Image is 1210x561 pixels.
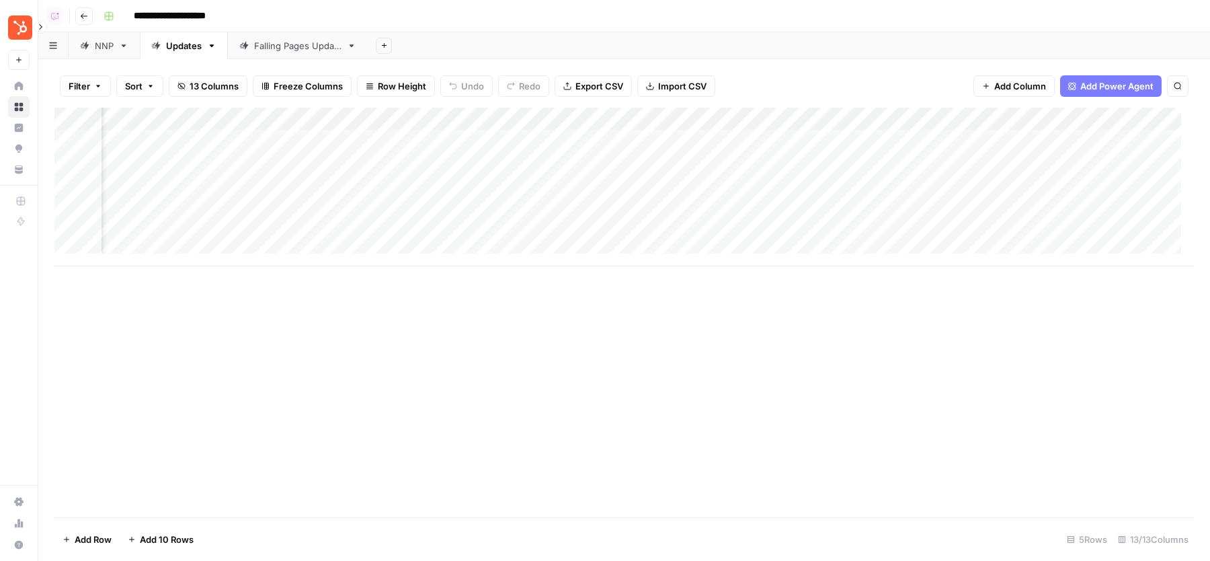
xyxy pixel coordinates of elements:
[75,533,112,546] span: Add Row
[8,491,30,513] a: Settings
[637,75,715,97] button: Import CSV
[498,75,549,97] button: Redo
[378,79,426,93] span: Row Height
[8,138,30,159] a: Opportunities
[60,75,111,97] button: Filter
[357,75,435,97] button: Row Height
[69,79,90,93] span: Filter
[120,529,202,550] button: Add 10 Rows
[54,529,120,550] button: Add Row
[8,11,30,44] button: Workspace: Blog Content Action Plan
[658,79,707,93] span: Import CSV
[440,75,493,97] button: Undo
[8,96,30,118] a: Browse
[166,39,202,52] div: Updates
[125,79,143,93] span: Sort
[1113,529,1194,550] div: 13/13 Columns
[140,32,228,59] a: Updates
[973,75,1055,97] button: Add Column
[8,159,30,180] a: Your Data
[95,39,114,52] div: NNP
[519,79,540,93] span: Redo
[8,75,30,97] a: Home
[69,32,140,59] a: NNP
[994,79,1046,93] span: Add Column
[8,117,30,139] a: Insights
[274,79,343,93] span: Freeze Columns
[1060,75,1162,97] button: Add Power Agent
[140,533,194,546] span: Add 10 Rows
[8,15,32,40] img: Blog Content Action Plan Logo
[575,79,623,93] span: Export CSV
[169,75,247,97] button: 13 Columns
[8,513,30,534] a: Usage
[8,534,30,556] button: Help + Support
[1080,79,1154,93] span: Add Power Agent
[228,32,368,59] a: Falling Pages Update
[555,75,632,97] button: Export CSV
[461,79,484,93] span: Undo
[254,39,341,52] div: Falling Pages Update
[190,79,239,93] span: 13 Columns
[253,75,352,97] button: Freeze Columns
[116,75,163,97] button: Sort
[1061,529,1113,550] div: 5 Rows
